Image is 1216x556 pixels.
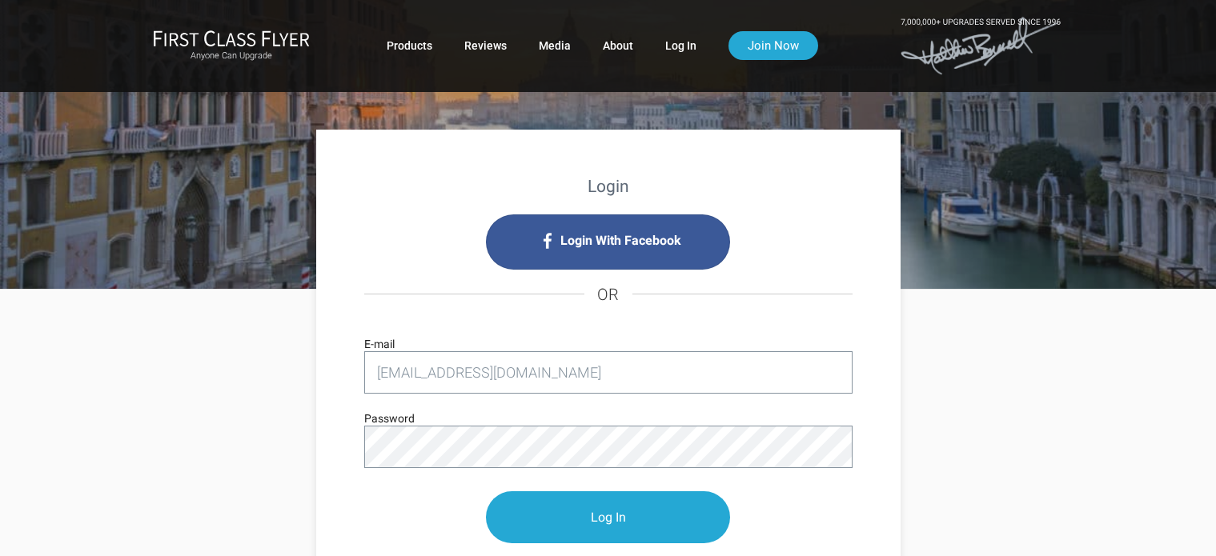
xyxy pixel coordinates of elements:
label: Password [364,410,415,427]
a: Media [539,31,571,60]
input: Log In [486,491,730,543]
span: Login With Facebook [560,228,681,254]
a: Reviews [464,31,507,60]
a: First Class FlyerAnyone Can Upgrade [153,30,310,62]
label: E-mail [364,335,395,353]
a: About [603,31,633,60]
a: Join Now [728,31,818,60]
small: Anyone Can Upgrade [153,50,310,62]
img: First Class Flyer [153,30,310,46]
a: Log In [665,31,696,60]
i: Login with Facebook [486,214,730,270]
strong: Login [588,177,629,196]
a: Products [387,31,432,60]
h4: OR [364,270,853,319]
